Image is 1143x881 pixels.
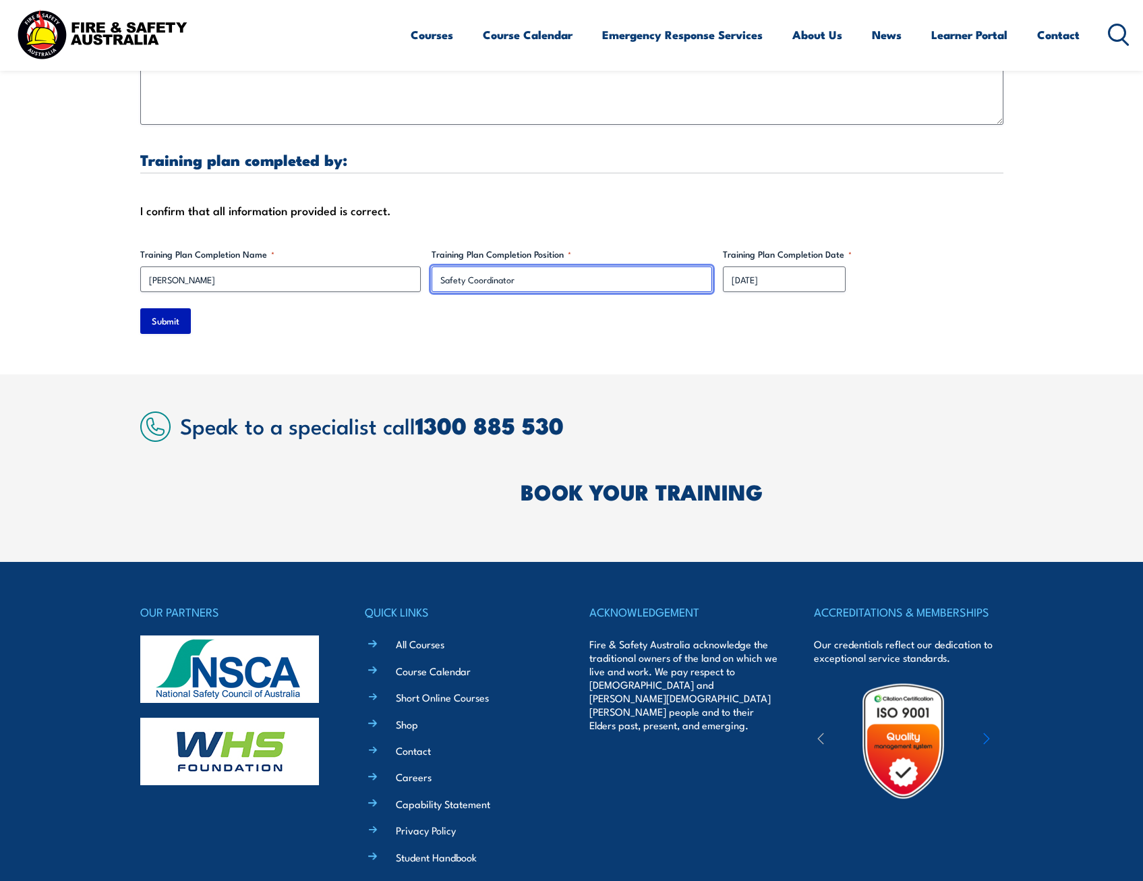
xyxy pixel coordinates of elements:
img: Untitled design (19) [844,682,962,800]
p: Fire & Safety Australia acknowledge the traditional owners of the land on which we live and work.... [589,637,778,732]
a: Emergency Response Services [602,17,763,53]
a: Shop [396,717,418,731]
a: Capability Statement [396,797,490,811]
a: Contact [396,743,431,758]
h4: ACCREDITATIONS & MEMBERSHIPS [814,602,1003,621]
p: Our credentials reflect our dedication to exceptional service standards. [814,637,1003,664]
img: ewpa-logo [963,718,1080,764]
a: Contact [1037,17,1080,53]
a: Learner Portal [931,17,1007,53]
a: Short Online Courses [396,690,489,704]
div: I confirm that all information provided is correct. [140,200,1003,221]
h4: ACKNOWLEDGEMENT [589,602,778,621]
label: Training Plan Completion Name [140,248,421,261]
a: News [872,17,902,53]
a: Course Calendar [396,664,471,678]
label: Training Plan Completion Date [723,248,1003,261]
img: nsca-logo-footer [140,635,319,703]
a: Student Handbook [396,850,477,864]
h3: Training plan completed by: [140,152,1003,167]
img: whs-logo-footer [140,718,319,785]
a: Course Calendar [483,17,573,53]
input: dd/mm/yyyy [723,266,846,292]
a: 1300 885 530 [415,407,564,443]
h4: QUICK LINKS [365,602,554,621]
h4: OUR PARTNERS [140,602,329,621]
label: Training Plan Completion Position [432,248,712,261]
a: Careers [396,770,432,784]
h2: BOOK YOUR TRAINING [521,482,1003,501]
a: Courses [411,17,453,53]
a: Privacy Policy [396,823,456,837]
a: All Courses [396,637,444,651]
h2: Speak to a specialist call [180,413,1003,437]
a: About Us [792,17,842,53]
input: Submit [140,308,191,334]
